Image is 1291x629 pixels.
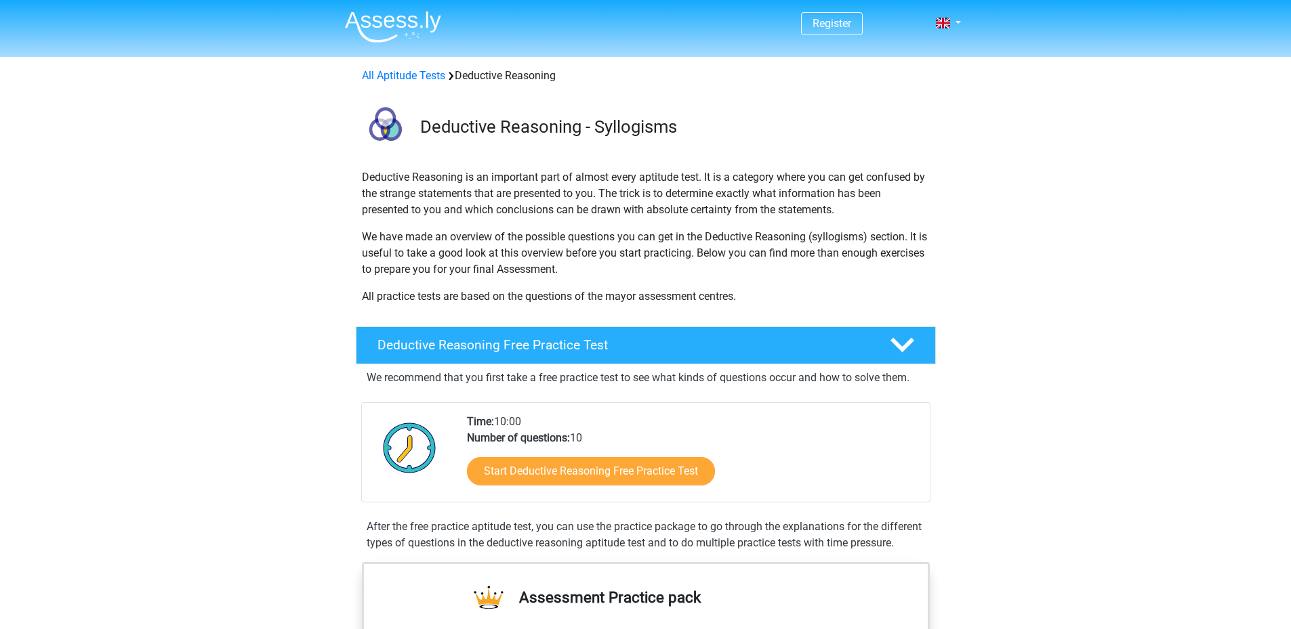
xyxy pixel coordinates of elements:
h3: Deductive Reasoning - Syllogisms [420,116,925,137]
div: 10:00 10 [457,414,929,502]
p: We have made an overview of the possible questions you can get in the Deductive Reasoning (syllog... [362,229,930,278]
a: Register [813,17,851,30]
div: Deductive Reasoning [356,68,935,84]
img: deductive reasoning [356,100,414,158]
p: We recommend that you first take a free practice test to see what kinds of questions occur and ho... [367,370,925,386]
b: Time: [467,415,494,428]
img: Clock [375,414,444,481]
a: Start Deductive Reasoning Free Practice Test [467,457,715,485]
a: All Aptitude Tests [362,69,445,82]
a: Deductive Reasoning Free Practice Test [350,326,941,364]
p: Deductive Reasoning is an important part of almost every aptitude test. It is a category where yo... [362,169,930,218]
img: Assessly [345,11,441,43]
div: After the free practice aptitude test, you can use the practice package to go through the explana... [361,519,930,551]
h4: Deductive Reasoning Free Practice Test [377,337,868,353]
b: Number of questions: [467,431,570,444]
p: All practice tests are based on the questions of the mayor assessment centres. [362,288,930,305]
